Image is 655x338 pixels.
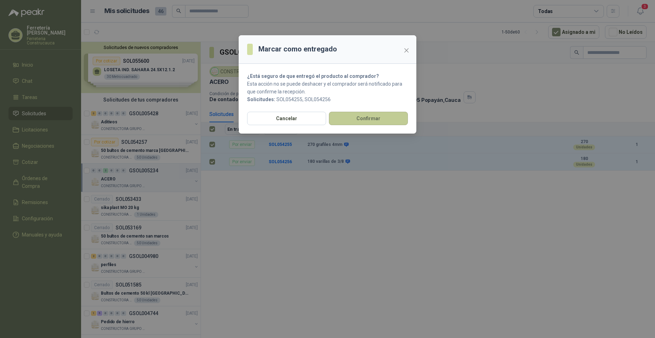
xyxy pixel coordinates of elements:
b: Solicitudes: [247,97,275,102]
p: SOL054255, SOL054256 [247,96,408,103]
button: Cancelar [247,112,326,125]
span: close [404,48,409,53]
button: Confirmar [329,112,408,125]
strong: ¿Está seguro de que entregó el producto al comprador? [247,73,379,79]
h3: Marcar como entregado [258,44,337,55]
button: Close [401,45,412,56]
p: Esta acción no se puede deshacer y el comprador será notificado para que confirme la recepción. [247,80,408,96]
